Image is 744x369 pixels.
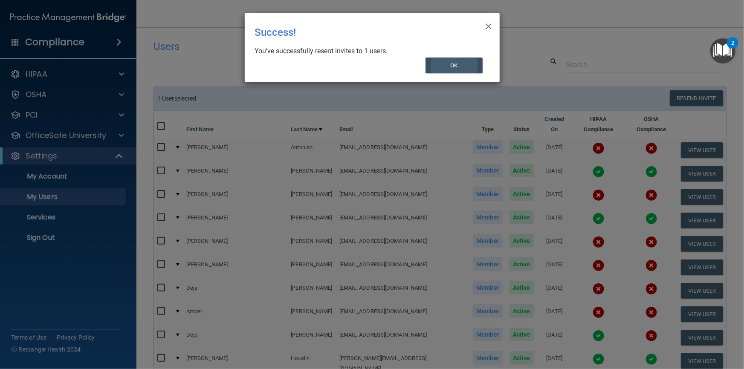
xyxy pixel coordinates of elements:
button: Open Resource Center, 2 new notifications [710,38,735,63]
div: You’ve successfully resent invites to 1 users. [255,46,483,56]
button: OK [426,58,483,73]
div: 2 [731,43,734,54]
iframe: Drift Widget Chat Controller [596,308,734,343]
span: × [485,17,492,34]
div: Success! [255,20,455,45]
